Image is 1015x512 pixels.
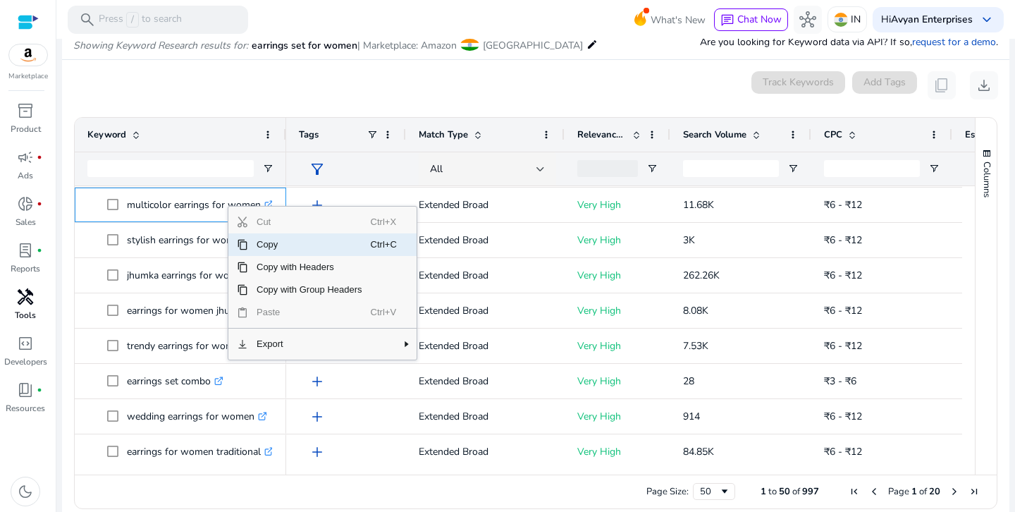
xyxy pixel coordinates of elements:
[73,39,248,52] i: Showing Keyword Research results for:
[17,195,34,212] span: donut_small
[700,35,998,49] p: Are you looking for Keyword data via API? If so, .
[949,486,960,497] div: Next Page
[714,8,788,31] button: chatChat Now
[127,296,261,325] p: earrings for women jhumka
[357,39,457,52] span: | Marketplace: Amazon
[586,36,598,53] mat-icon: edit
[978,11,995,28] span: keyboard_arrow_down
[849,486,860,497] div: First Page
[891,13,973,26] b: Avyan Enterprises
[252,39,357,52] span: earrings set for women
[248,301,371,324] span: Paste
[824,410,862,423] span: ₹6 - ₹12
[37,154,42,160] span: fiber_manual_record
[851,7,861,32] p: IN
[483,39,583,52] span: [GEOGRAPHIC_DATA]
[737,13,782,26] span: Chat Now
[683,374,694,388] span: 28
[127,437,273,466] p: earrings for women traditional
[127,331,257,360] p: trendy earrings for women
[824,233,862,247] span: ₹6 - ₹12
[17,242,34,259] span: lab_profile
[17,483,34,500] span: dark_mode
[834,13,848,27] img: in.svg
[824,198,862,212] span: ₹6 - ₹12
[11,262,40,275] p: Reports
[646,163,658,174] button: Open Filter Menu
[248,333,371,355] span: Export
[4,355,47,368] p: Developers
[419,331,552,360] p: Extended Broad
[968,486,980,497] div: Last Page
[248,211,371,233] span: Cut
[683,410,700,423] span: 914
[802,485,819,498] span: 997
[37,387,42,393] span: fiber_manual_record
[646,485,689,498] div: Page Size:
[228,206,417,360] div: Context Menu
[127,402,267,431] p: wedding earrings for women
[18,169,33,182] p: Ads
[87,160,254,177] input: Keyword Filter Input
[127,261,261,290] p: jhumka earrings for women
[79,11,96,28] span: search
[371,301,401,324] span: Ctrl+V
[792,485,800,498] span: of
[824,304,862,317] span: ₹6 - ₹12
[577,261,658,290] p: Very High
[976,77,992,94] span: download
[577,402,658,431] p: Very High
[99,12,182,28] p: Press to search
[299,128,319,141] span: Tags
[127,367,223,396] p: earrings set combo
[419,296,552,325] p: Extended Broad
[794,6,822,34] button: hub
[651,8,706,32] span: What's New
[577,296,658,325] p: Very High
[248,279,371,301] span: Copy with Group Headers
[683,233,695,247] span: 3K
[768,485,777,498] span: to
[309,373,326,390] span: add
[309,197,326,214] span: add
[868,486,880,497] div: Previous Page
[248,233,371,256] span: Copy
[577,226,658,255] p: Very High
[371,233,401,256] span: Ctrl+C
[824,128,842,141] span: CPC
[824,339,862,353] span: ₹6 - ₹12
[824,160,920,177] input: CPC Filter Input
[17,102,34,119] span: inventory_2
[8,71,48,82] p: Marketplace
[577,437,658,466] p: Very High
[17,288,34,305] span: handyman
[888,485,909,498] span: Page
[430,162,443,176] span: All
[11,123,41,135] p: Product
[683,128,746,141] span: Search Volume
[693,483,735,500] div: Page Size
[720,13,734,28] span: chat
[87,128,126,141] span: Keyword
[779,485,790,498] span: 50
[262,163,273,174] button: Open Filter Menu
[17,335,34,352] span: code_blocks
[419,437,552,466] p: Extended Broad
[912,35,996,49] a: request for a demo
[37,201,42,207] span: fiber_manual_record
[16,216,36,228] p: Sales
[700,485,719,498] div: 50
[929,485,940,498] span: 20
[37,248,42,253] span: fiber_manual_record
[309,444,326,461] span: add
[824,269,862,282] span: ₹6 - ₹12
[309,161,326,178] span: filter_alt
[577,128,627,141] span: Relevance Score
[577,331,658,360] p: Very High
[824,374,856,388] span: ₹3 - ₹6
[126,12,139,28] span: /
[17,382,34,398] span: book_4
[248,256,371,279] span: Copy with Headers
[787,163,799,174] button: Open Filter Menu
[127,190,273,219] p: multicolor earrings for women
